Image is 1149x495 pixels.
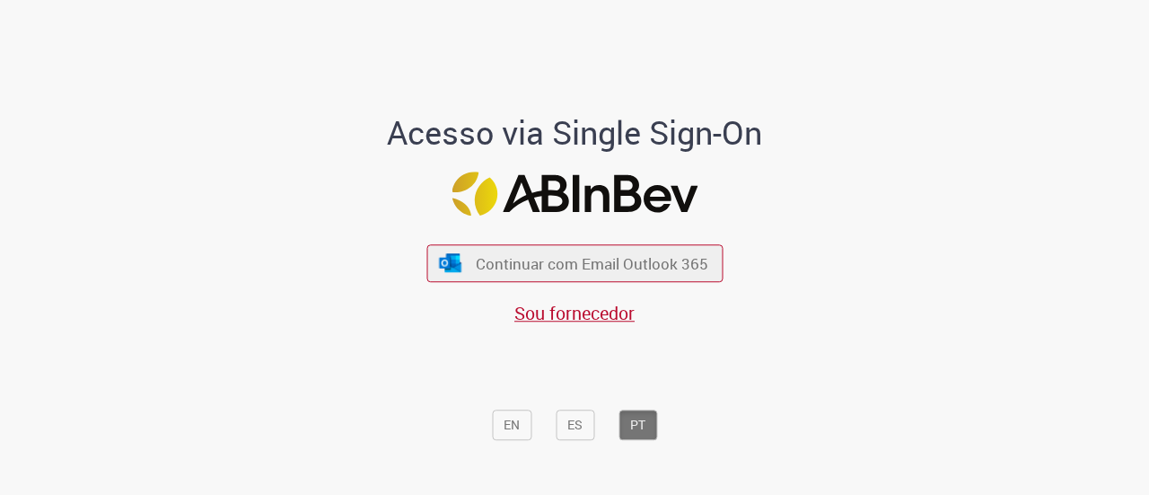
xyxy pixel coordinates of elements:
button: ES [556,410,594,440]
button: ícone Azure/Microsoft 360 Continuar com Email Outlook 365 [426,245,723,282]
button: EN [492,410,531,440]
h1: Acesso via Single Sign-On [326,115,824,151]
img: Logo ABInBev [452,172,697,216]
a: Sou fornecedor [514,301,635,325]
img: ícone Azure/Microsoft 360 [438,253,463,272]
button: PT [618,410,657,440]
span: Continuar com Email Outlook 365 [476,253,708,274]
